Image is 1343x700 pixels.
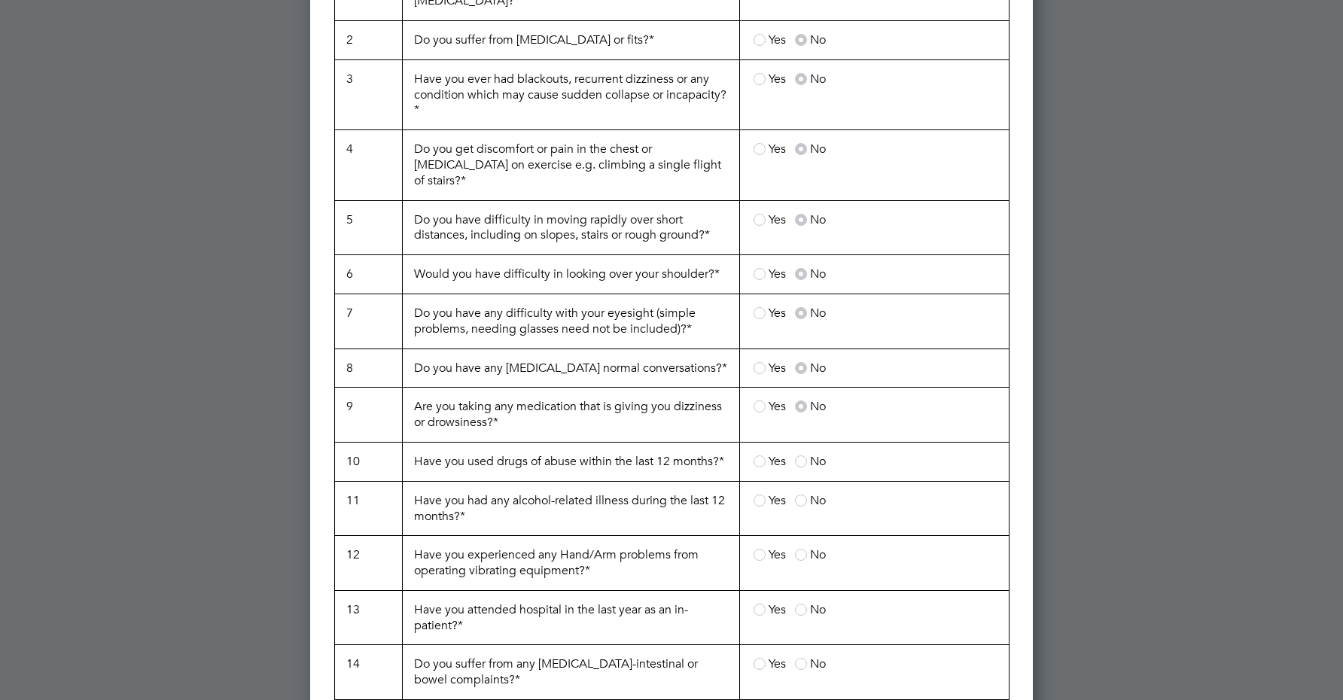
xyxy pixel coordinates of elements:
[343,263,394,286] p: 6
[810,142,826,157] span: No
[769,32,786,47] span: Yes
[343,450,394,473] p: 10
[343,29,394,52] p: 2
[410,653,732,692] p: Do you suffer from any [MEDICAL_DATA]-intestinal or bowel complaints?*
[343,543,394,567] p: 12
[410,29,732,52] p: Do you suffer from [MEDICAL_DATA] or fits?*
[810,547,826,562] span: No
[810,454,826,469] span: No
[810,493,826,508] span: No
[343,138,394,161] p: 4
[410,263,732,286] p: Would you have difficulty in looking over your shoulder?*
[810,72,826,87] span: No
[769,306,786,321] span: Yes
[343,395,394,418] p: 9
[810,306,826,321] span: No
[343,357,394,380] p: 8
[769,493,786,508] span: Yes
[769,602,786,617] span: Yes
[769,454,786,469] span: Yes
[343,489,394,513] p: 11
[410,68,732,122] p: Have you ever had blackouts, recurrent dizziness or any condition which may cause sudden collapse...
[410,598,732,638] p: Have you attended hospital in the last year as an in-patient?*
[343,653,394,676] p: 14
[769,212,786,227] span: Yes
[410,489,732,528] p: Have you had any alcohol-related illness during the last 12 months?*
[810,212,826,227] span: No
[810,32,826,47] span: No
[343,302,394,325] p: 7
[810,266,826,282] span: No
[810,656,826,671] span: No
[769,656,786,671] span: Yes
[343,208,394,232] p: 5
[410,395,732,434] p: Are you taking any medication that is giving you dizziness or drowsiness?*
[343,68,394,91] p: 3
[410,138,732,192] p: Do you get discomfort or pain in the chest or [MEDICAL_DATA] on exercise e.g. climbing a single f...
[769,266,786,282] span: Yes
[410,543,732,583] p: Have you experienced any Hand/Arm problems from operating vibrating equipment?*
[410,302,732,341] p: Do you have any difficulty with your eyesight (simple problems, needing glasses need not be inclu...
[410,208,732,248] p: Do you have difficulty in moving rapidly over short distances, including on slopes, stairs or rou...
[810,602,826,617] span: No
[810,361,826,376] span: No
[410,357,732,380] p: Do you have any [MEDICAL_DATA] normal conversations?*
[810,399,826,414] span: No
[769,547,786,562] span: Yes
[343,598,394,622] p: 13
[769,72,786,87] span: Yes
[769,142,786,157] span: Yes
[410,450,732,473] p: Have you used drugs of abuse within the last 12 months?*
[769,399,786,414] span: Yes
[769,361,786,376] span: Yes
